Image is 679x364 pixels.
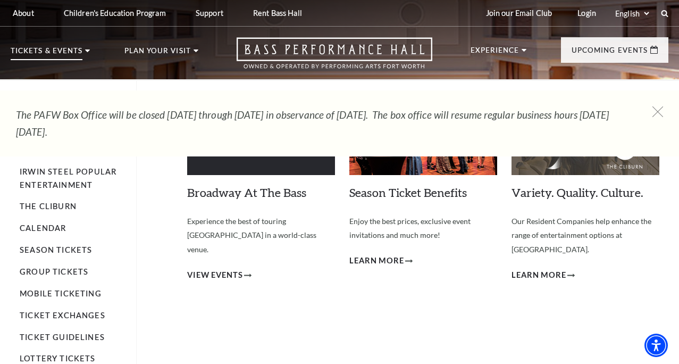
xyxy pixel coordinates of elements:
[20,167,116,189] a: Irwin Steel Popular Entertainment
[20,289,102,298] a: Mobile Ticketing
[20,202,77,211] a: The Cliburn
[13,9,34,18] p: About
[20,245,92,254] a: Season Tickets
[253,9,302,18] p: Rent Bass Hall
[349,185,467,200] a: Season Ticket Benefits
[613,9,651,19] select: Select:
[512,269,575,282] a: Learn More Variety. Quality. Culture.
[512,185,643,200] a: Variety. Quality. Culture.
[187,214,335,257] p: Experience the best of touring [GEOGRAPHIC_DATA] in a world-class venue.
[64,9,166,18] p: Children's Education Program
[20,224,66,233] a: Calendar
[20,333,105,342] a: Ticket Guidelines
[20,267,88,276] a: Group Tickets
[187,269,243,282] span: View Events
[187,269,252,282] a: View Events
[644,334,668,357] div: Accessibility Menu
[16,109,609,138] em: The PAFW Box Office will be closed [DATE] through [DATE] in observance of [DATE]. The box office ...
[512,214,659,257] p: Our Resident Companies help enhance the range of entertainment options at [GEOGRAPHIC_DATA].
[572,47,648,60] p: Upcoming Events
[512,269,566,282] span: Learn More
[187,185,306,200] a: Broadway At The Bass
[20,311,105,320] a: Ticket Exchanges
[198,37,471,79] a: Open this option
[349,214,497,243] p: Enjoy the best prices, exclusive event invitations and much more!
[471,47,519,60] p: Experience
[124,47,191,60] p: Plan Your Visit
[349,254,404,268] span: Learn More
[11,47,82,60] p: Tickets & Events
[196,9,223,18] p: Support
[20,354,96,363] a: Lottery Tickets
[349,254,413,268] a: Learn More Season Ticket Benefits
